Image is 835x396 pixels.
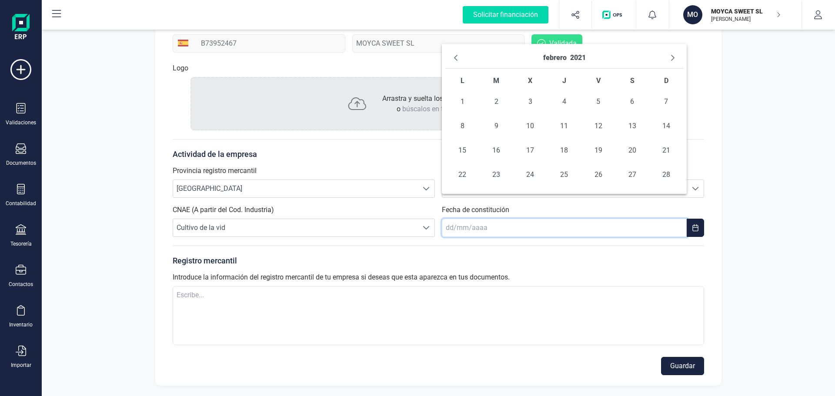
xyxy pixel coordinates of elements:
span: 14 [658,117,675,135]
span: 1 [454,93,471,110]
td: 26 [581,163,615,187]
span: 17 [521,142,539,159]
span: 6 [624,93,641,110]
div: MO [683,5,702,24]
span: 28 [658,166,675,183]
span: 16 [488,142,505,159]
td: 20 [615,138,649,163]
p: Registro mercantil [173,255,704,267]
span: 11 [555,117,573,135]
td: 8 [445,114,479,138]
span: 7 [658,93,675,110]
td: 2 [479,90,513,114]
button: Logo de OPS [597,1,631,29]
span: Cultivo de la vid [173,219,418,236]
button: MOMOYCA SWEET SL[PERSON_NAME] [680,1,791,29]
td: 1 [445,90,479,114]
span: 12 [590,117,607,135]
span: 3 [521,93,539,110]
td: 6 [615,90,649,114]
span: 10 [521,117,539,135]
span: V [596,77,601,85]
div: Choose Date [442,44,687,194]
label: CNAE (A partir del Cod. Industria) [173,205,274,215]
td: 5 [581,90,615,114]
td: 18 [547,138,581,163]
input: dd/mm/aaaa [442,219,687,237]
span: [GEOGRAPHIC_DATA] [173,180,418,197]
button: Choose Month [543,51,567,65]
span: 13 [624,117,641,135]
span: X [528,77,532,85]
td: 23 [479,163,513,187]
span: 8 [454,117,471,135]
td: 19 [581,138,615,163]
td: 7 [649,90,683,114]
td: 27 [615,163,649,187]
span: 18 [555,142,573,159]
td: 14 [649,114,683,138]
button: Choose Date [687,219,704,237]
span: J [562,77,566,85]
span: 4 [555,93,573,110]
div: Solicitar financiación [463,6,548,23]
label: Provincia registro mercantil [173,166,257,176]
span: S [630,77,635,85]
div: Importar [11,362,31,369]
td: 13 [615,114,649,138]
img: Logo de OPS [602,10,625,19]
div: Contactos [9,281,33,288]
span: L [461,77,464,85]
td: 3 [513,90,547,114]
span: 23 [488,166,505,183]
span: búscalos en tus archivos. [402,105,480,113]
button: Choose Year [570,51,586,65]
td: 10 [513,114,547,138]
p: [PERSON_NAME] [711,16,781,23]
span: 21 [658,142,675,159]
div: Inventario [9,321,33,328]
span: 24 [521,166,539,183]
div: Contabilidad [6,200,36,207]
p: Logo [173,63,188,73]
td: 28 [649,163,683,187]
span: 26 [590,166,607,183]
button: Next Month [666,51,680,65]
span: 2 [488,93,505,110]
td: 17 [513,138,547,163]
span: 25 [555,166,573,183]
td: 16 [479,138,513,163]
div: Documentos [6,160,36,166]
button: Previous Month [449,51,463,65]
span: Validada [549,38,577,49]
div: Validaciones [6,119,36,126]
span: D [664,77,668,85]
button: Solicitar financiación [452,1,559,29]
td: 21 [649,138,683,163]
td: 22 [445,163,479,187]
span: M [493,77,499,85]
td: 4 [547,90,581,114]
span: 15 [454,142,471,159]
div: Arrastra y suelta los documentos aquío búscalos en tus archivos. [190,77,686,130]
td: 25 [547,163,581,187]
p: Actividad de la empresa [173,148,704,160]
span: 9 [488,117,505,135]
span: Arrastra y suelta los documentos aquí o [382,94,498,113]
label: Fecha de constitución [442,205,509,215]
span: 20 [624,142,641,159]
td: 15 [445,138,479,163]
span: 5 [590,93,607,110]
img: Logo Finanedi [12,14,30,42]
span: 19 [590,142,607,159]
button: Guardar [661,357,704,375]
td: 24 [513,163,547,187]
td: 9 [479,114,513,138]
td: 11 [547,114,581,138]
label: Introduce la información del registro mercantil de tu empresa si deseas que esta aparezca en tus ... [173,272,510,283]
span: 27 [624,166,641,183]
td: 12 [581,114,615,138]
div: Tesorería [10,240,32,247]
span: 22 [454,166,471,183]
p: MOYCA SWEET SL [711,7,781,16]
